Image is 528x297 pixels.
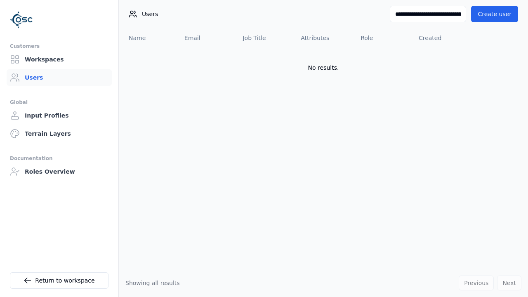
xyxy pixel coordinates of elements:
th: Name [119,28,178,48]
a: Roles Overview [7,163,112,180]
th: Created [412,28,471,48]
span: Showing all results [125,280,180,286]
th: Role [354,28,412,48]
div: Documentation [10,153,108,163]
a: Input Profiles [7,107,112,124]
th: Email [178,28,236,48]
th: Attributes [294,28,354,48]
div: Customers [10,41,108,51]
a: Return to workspace [10,272,108,289]
a: Users [7,69,112,86]
td: No results. [119,48,528,87]
a: Workspaces [7,51,112,68]
th: Job Title [236,28,294,48]
span: Users [142,10,158,18]
img: Logo [10,8,33,31]
div: Global [10,97,108,107]
a: Terrain Layers [7,125,112,142]
button: Create user [471,6,518,22]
